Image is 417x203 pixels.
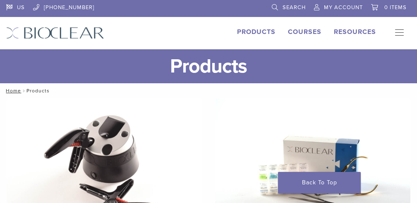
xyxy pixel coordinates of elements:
a: Courses [288,28,321,36]
a: Back To Top [278,172,361,193]
span: 0 items [384,4,407,11]
img: Bioclear [6,27,104,39]
span: Search [283,4,306,11]
nav: Primary Navigation [388,27,411,39]
a: Resources [334,28,376,36]
span: My Account [324,4,363,11]
a: Home [3,88,21,94]
span: / [21,89,26,93]
a: Products [237,28,276,36]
